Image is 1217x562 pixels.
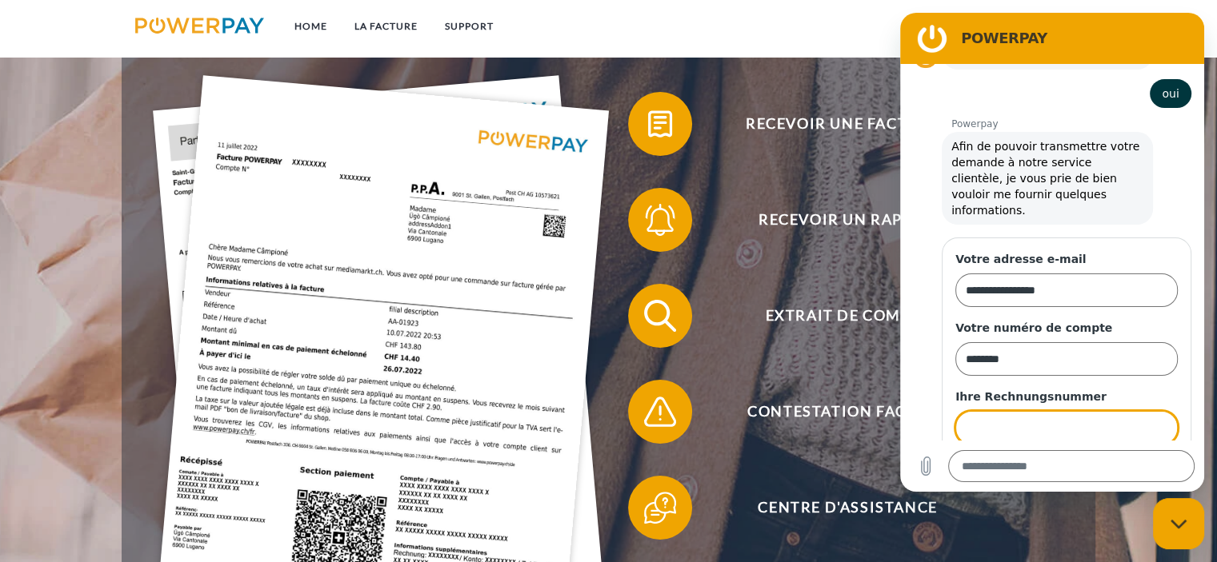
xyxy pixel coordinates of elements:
[640,200,680,240] img: qb_bell.svg
[651,476,1043,540] span: Centre d'assistance
[628,92,1044,156] button: Recevoir une facture ?
[281,12,341,41] a: Home
[651,92,1043,156] span: Recevoir une facture ?
[135,18,264,34] img: logo-powerpay.svg
[651,284,1043,348] span: Extrait de compte
[651,188,1043,252] span: Recevoir un rappel?
[628,380,1044,444] button: Contestation Facture
[341,12,431,41] a: LA FACTURE
[431,12,507,41] a: Support
[640,392,680,432] img: qb_warning.svg
[628,476,1044,540] button: Centre d'assistance
[651,380,1043,444] span: Contestation Facture
[640,488,680,528] img: qb_help.svg
[900,13,1204,492] iframe: Fenêtre de messagerie
[628,284,1044,348] button: Extrait de compte
[640,104,680,144] img: qb_bill.svg
[1153,498,1204,549] iframe: Bouton de lancement de la fenêtre de messagerie, conversation en cours
[1007,12,1049,41] a: CG
[640,296,680,336] img: qb_search.svg
[628,188,1044,252] button: Recevoir un rappel?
